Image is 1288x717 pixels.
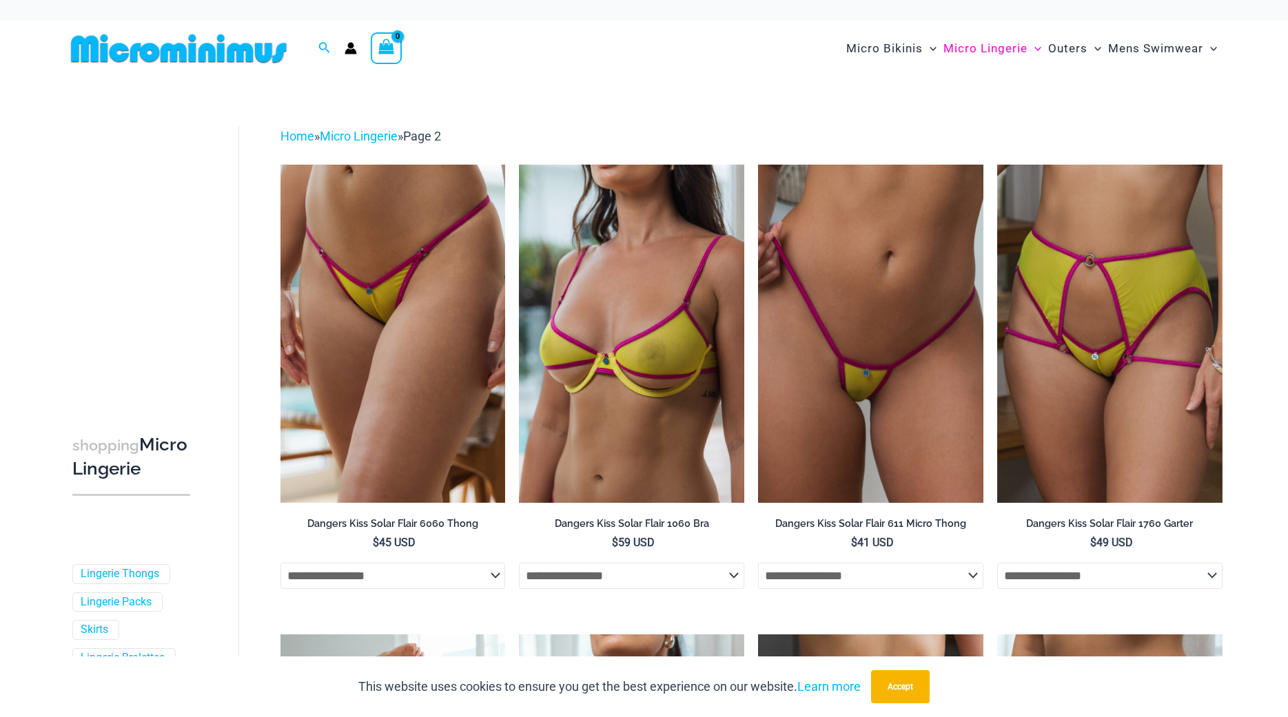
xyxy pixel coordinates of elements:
span: $ [1090,536,1096,549]
h2: Dangers Kiss Solar Flair 1060 Bra [519,517,744,530]
a: Dangers Kiss Solar Flair 6060 Thong 01Dangers Kiss Solar Flair 6060 Thong 02Dangers Kiss Solar Fl... [280,165,506,502]
bdi: 45 USD [373,536,416,549]
p: This website uses cookies to ensure you get the best experience on our website. [358,676,861,697]
h2: Dangers Kiss Solar Flair 6060 Thong [280,517,506,530]
a: Lingerie Packs [81,595,152,610]
a: View Shopping Cart, empty [371,32,402,64]
a: Micro Lingerie [320,129,398,143]
span: $ [612,536,618,549]
a: Micro BikinisMenu ToggleMenu Toggle [843,28,940,70]
a: OutersMenu ToggleMenu Toggle [1045,28,1105,70]
a: Dangers Kiss Solar Flair 1060 Bra 01Dangers Kiss Solar Flair 1060 Bra 02Dangers Kiss Solar Flair ... [519,165,744,502]
img: Dangers Kiss Solar Flair 6060 Thong 01 [280,165,506,502]
a: Dangers Kiss Solar Flair 611 Micro 01Dangers Kiss Solar Flair 611 Micro 02Dangers Kiss Solar Flai... [758,165,983,502]
span: Menu Toggle [1028,31,1041,66]
img: MM SHOP LOGO FLAT [65,33,292,64]
span: shopping [72,437,139,454]
button: Accept [871,670,930,703]
span: » » [280,129,441,143]
a: Micro LingerieMenu ToggleMenu Toggle [940,28,1045,70]
a: Search icon link [318,40,331,57]
span: Menu Toggle [1203,31,1217,66]
a: Dangers Kiss Solar Flair 611 Micro Thong [758,517,983,535]
span: Mens Swimwear [1108,31,1203,66]
img: Dangers Kiss Solar Flair 6060 Thong 1760 Garter 03 [997,165,1223,502]
bdi: 49 USD [1090,536,1133,549]
a: Lingerie Thongs [81,567,159,581]
span: Micro Lingerie [943,31,1028,66]
a: Account icon link [345,42,357,54]
a: Lingerie Bralettes [81,651,165,665]
span: Outers [1048,31,1087,66]
h2: Dangers Kiss Solar Flair 611 Micro Thong [758,517,983,530]
nav: Site Navigation [841,25,1223,72]
a: Dangers Kiss Solar Flair 1060 Bra [519,517,744,535]
a: Dangers Kiss Solar Flair 1760 Garter [997,517,1223,535]
img: Dangers Kiss Solar Flair 611 Micro 01 [758,165,983,502]
a: Dangers Kiss Solar Flair 6060 Thong [280,517,506,535]
h2: Dangers Kiss Solar Flair 1760 Garter [997,517,1223,530]
span: Page 2 [403,129,441,143]
a: Learn more [797,679,861,694]
a: Dangers Kiss Solar Flair 6060 Thong 1760 Garter 03Dangers Kiss Solar Flair 6060 Thong 1760 Garter... [997,165,1223,502]
span: $ [373,536,379,549]
img: Dangers Kiss Solar Flair 1060 Bra 01 [519,165,744,502]
h3: Micro Lingerie [72,433,190,481]
bdi: 59 USD [612,536,655,549]
a: Mens SwimwearMenu ToggleMenu Toggle [1105,28,1220,70]
span: Menu Toggle [923,31,937,66]
span: Menu Toggle [1087,31,1101,66]
a: Skirts [81,623,108,637]
span: $ [851,536,857,549]
span: Micro Bikinis [846,31,923,66]
bdi: 41 USD [851,536,894,549]
iframe: TrustedSite Certified [72,115,196,391]
a: Home [280,129,314,143]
